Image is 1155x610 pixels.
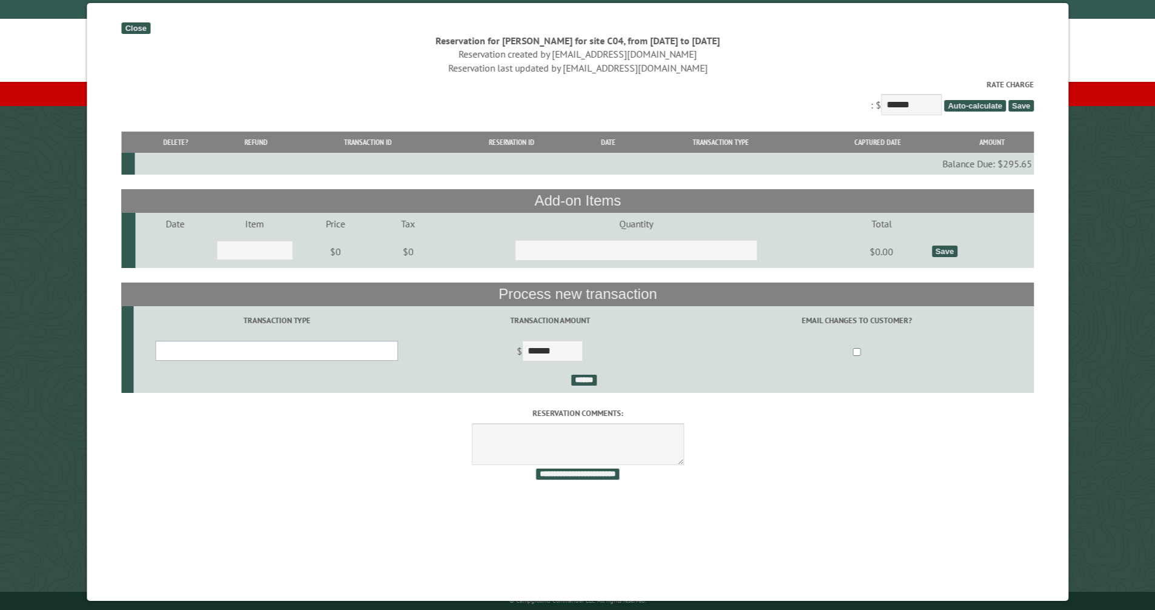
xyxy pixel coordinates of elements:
[377,213,439,235] td: Tax
[135,315,418,326] label: Transaction Type
[121,34,1034,47] div: Reservation for [PERSON_NAME] for site C04, from [DATE] to [DATE]
[121,61,1034,75] div: Reservation last updated by [EMAIL_ADDRESS][DOMAIN_NAME]
[635,132,806,153] th: Transaction Type
[420,335,680,369] td: $
[806,132,949,153] th: Captured Date
[295,213,377,235] td: Price
[1008,100,1034,112] span: Save
[421,315,678,326] label: Transaction Amount
[134,153,1034,175] td: Balance Due: $295.65
[441,132,581,153] th: Reservation ID
[509,597,646,605] small: © Campground Commander LLC. All rights reserved.
[944,100,1006,112] span: Auto-calculate
[581,132,635,153] th: Date
[215,213,295,235] td: Item
[949,132,1034,153] th: Amount
[135,213,215,235] td: Date
[681,315,1032,326] label: Email changes to customer?
[121,79,1034,118] div: : $
[294,132,441,153] th: Transaction ID
[439,213,832,235] td: Quantity
[121,22,150,34] div: Close
[377,235,439,269] td: $0
[121,283,1034,306] th: Process new transaction
[121,79,1034,90] label: Rate Charge
[832,213,929,235] td: Total
[217,132,295,153] th: Refund
[931,246,957,257] div: Save
[121,189,1034,212] th: Add-on Items
[121,47,1034,61] div: Reservation created by [EMAIL_ADDRESS][DOMAIN_NAME]
[134,132,216,153] th: Delete?
[832,235,929,269] td: $0.00
[295,235,377,269] td: $0
[121,407,1034,419] label: Reservation comments:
